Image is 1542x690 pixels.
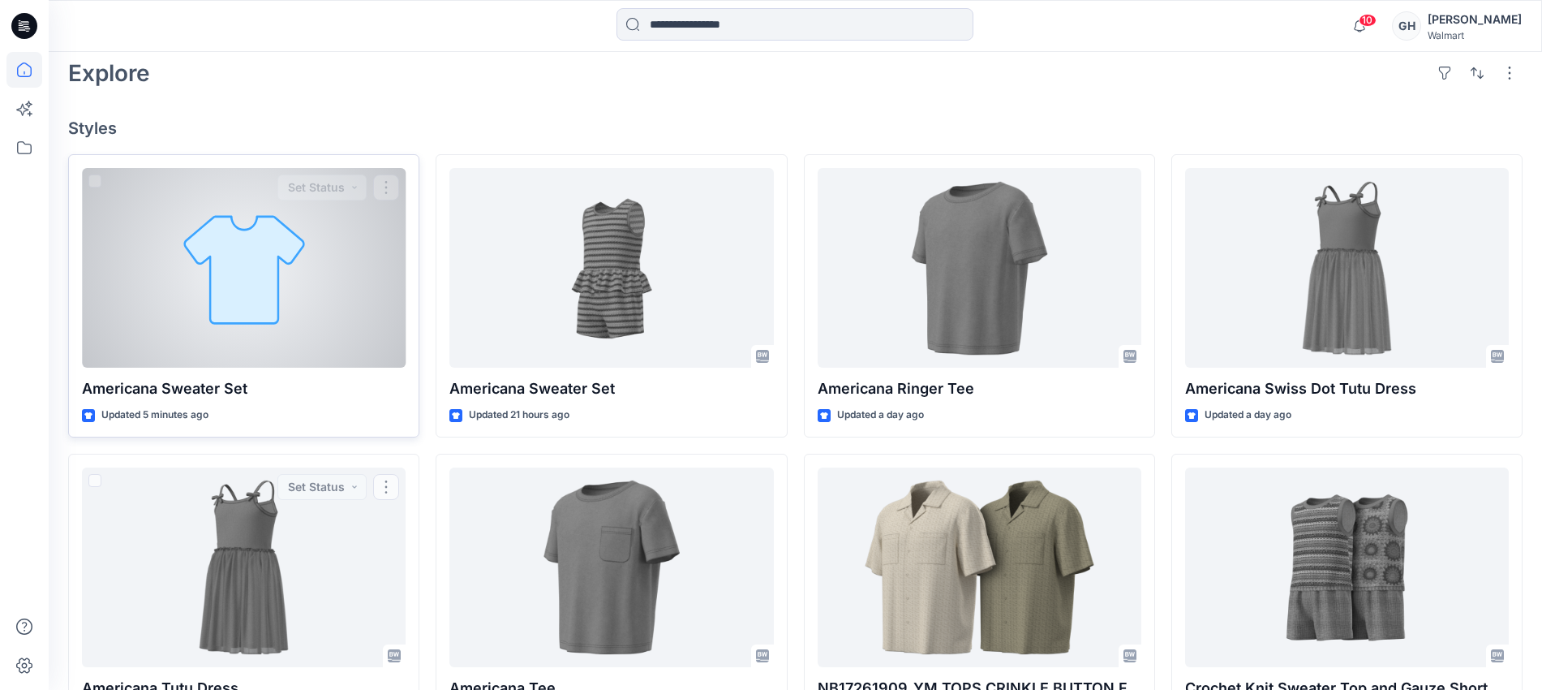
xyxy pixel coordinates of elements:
div: [PERSON_NAME] [1428,10,1522,29]
a: Americana Ringer Tee [818,168,1141,368]
h4: Styles [68,119,1523,138]
span: 10 [1359,14,1377,27]
div: GH [1392,11,1421,41]
a: Americana Swiss Dot Tutu Dress [1185,168,1509,368]
a: Crochet Knit Sweater Top and Gauze Short Set [1185,468,1509,667]
div: Walmart [1428,29,1522,41]
p: Americana Ringer Tee [818,377,1141,400]
p: Updated a day ago [1205,407,1291,424]
h2: Explore [68,60,150,86]
a: Americana Tee [449,468,773,667]
a: NB17261909_YM TOPS CRINKLE BUTTON FRONT [818,468,1141,667]
a: Americana Sweater Set [82,168,406,368]
p: Americana Sweater Set [82,377,406,400]
p: Americana Swiss Dot Tutu Dress [1185,377,1509,400]
a: Americana Tutu Dress [82,468,406,667]
p: Americana Sweater Set [449,377,773,400]
p: Updated a day ago [837,407,924,424]
p: Updated 5 minutes ago [101,407,208,424]
a: Americana Sweater Set [449,168,773,368]
p: Updated 21 hours ago [469,407,569,424]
